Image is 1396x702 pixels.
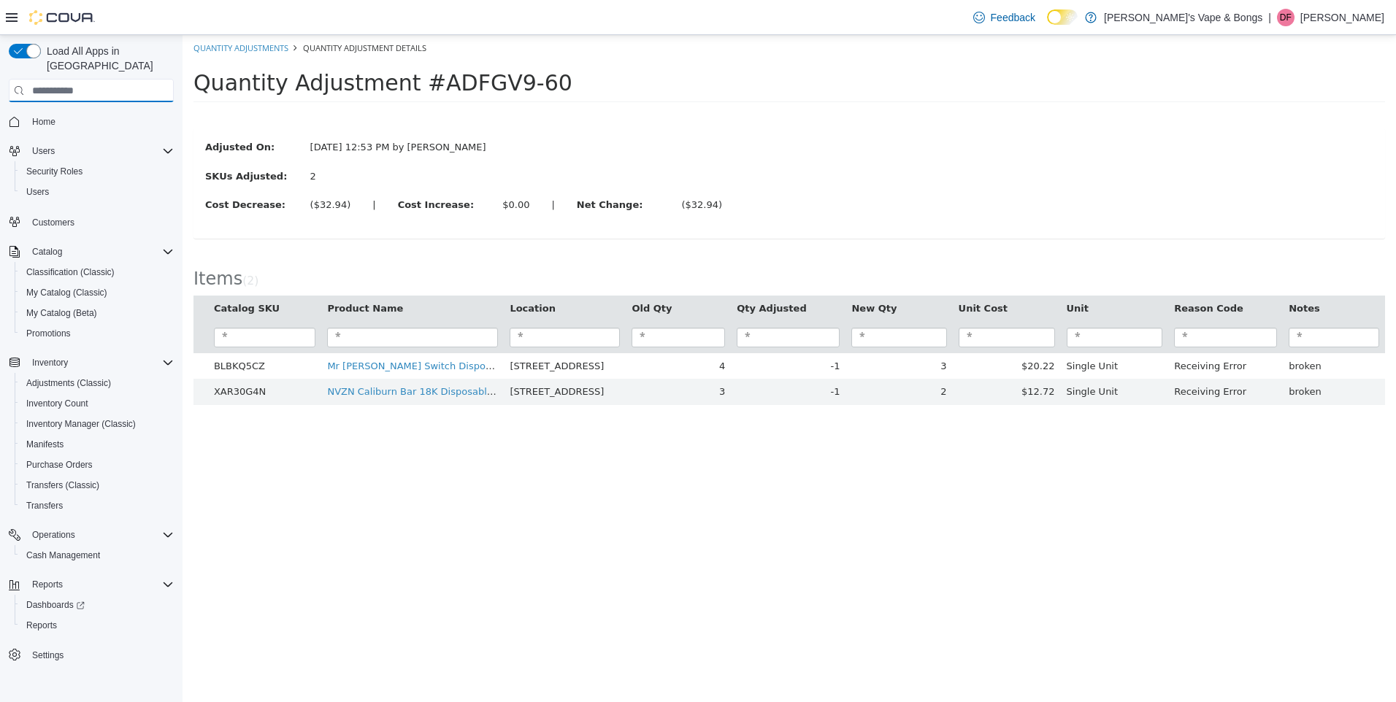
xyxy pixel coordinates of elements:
a: Mr [PERSON_NAME] Switch Disposable Vape Kiwi Watermelon Acai Ice 5500 Puffs [145,325,530,336]
button: Catalog [3,242,180,262]
td: broken [1100,318,1203,344]
span: Catalog [26,243,174,261]
div: $0.00 [320,163,347,177]
div: Dawna Fuller [1277,9,1295,26]
div: ($32.94) [128,163,169,177]
button: Settings [3,644,180,666]
span: Purchase Orders [20,456,174,474]
button: Adjustments (Classic) [15,373,180,393]
button: Home [3,111,180,132]
span: Customers [26,212,174,231]
button: Catalog [26,243,68,261]
a: Customers [26,214,80,231]
td: Receiving Error [986,344,1100,370]
span: Cash Management [26,549,100,561]
label: SKUs Adjusted: [12,134,117,149]
a: NVZN Caliburn Bar 18K Disposable - Crisp Apple 20MG [145,351,404,362]
button: My Catalog (Beta) [15,303,180,323]
a: Transfers [20,497,69,514]
button: Inventory [3,352,180,373]
span: Transfers [26,500,63,512]
button: Reason Code [992,266,1064,281]
span: Cash Management [20,547,174,564]
span: Adjustments (Classic) [20,374,174,392]
button: Transfers (Classic) [15,475,180,495]
span: Reports [26,620,57,631]
span: Users [32,145,55,157]
a: Inventory Count [20,395,94,412]
a: Dashboards [15,595,180,615]
label: | [179,163,204,177]
span: Inventory Manager (Classic) [20,415,174,433]
span: Operations [26,526,174,544]
td: XAR30G4N [26,344,139,370]
span: Users [20,183,174,201]
a: Cash Management [20,547,106,564]
a: Security Roles [20,163,88,180]
button: Notes [1106,266,1140,281]
a: Users [20,183,55,201]
td: Single Unit [878,344,986,370]
span: Reports [32,579,63,590]
p: | [1268,9,1271,26]
span: Users [26,186,49,198]
span: Inventory Manager (Classic) [26,418,136,430]
span: Settings [32,649,64,661]
td: -1 [548,344,663,370]
button: Inventory Count [15,393,180,414]
span: Transfers [20,497,174,514]
td: BLBKQ5CZ [26,318,139,344]
a: Settings [26,647,69,664]
td: Single Unit [878,318,986,344]
span: Dark Mode [1047,25,1048,26]
span: [STREET_ADDRESS] [327,325,421,336]
span: Transfers (Classic) [26,479,99,491]
span: Quantity Adjustment Details [120,7,244,18]
button: Operations [26,526,81,544]
button: Location [327,266,375,281]
input: Dark Mode [1047,9,1078,25]
button: Inventory [26,354,74,371]
span: Classification (Classic) [20,263,174,281]
a: Transfers (Classic) [20,477,105,494]
span: Inventory Count [26,398,88,409]
td: $12.72 [770,344,878,370]
div: ($32.94) [499,163,540,177]
span: Promotions [20,325,174,342]
span: Users [26,142,174,160]
td: 2 [663,344,770,370]
span: My Catalog (Beta) [20,304,174,322]
span: Catalog [32,246,62,258]
span: Security Roles [26,166,83,177]
a: Adjustments (Classic) [20,374,117,392]
span: Adjustments (Classic) [26,377,111,389]
button: Reports [26,576,69,593]
span: [STREET_ADDRESS] [327,351,421,362]
p: [PERSON_NAME] [1300,9,1384,26]
span: My Catalog (Classic) [26,287,107,298]
a: Quantity Adjustments [11,7,106,18]
span: Items [11,234,60,254]
span: Settings [26,646,174,664]
button: Catalog SKU [31,266,100,281]
td: 3 [443,344,548,370]
button: Users [3,141,180,161]
button: Customers [3,211,180,232]
span: Inventory [32,357,68,369]
button: Operations [3,525,180,545]
span: 2 [64,239,72,252]
a: Purchase Orders [20,456,99,474]
span: Dashboards [20,596,174,614]
span: Dashboards [26,599,85,611]
label: Cost Decrease: [12,163,117,177]
span: Feedback [991,10,1035,25]
button: Product Name [145,266,223,281]
a: Dashboards [20,596,91,614]
button: Purchase Orders [15,455,180,475]
td: 4 [443,318,548,344]
td: $20.22 [770,318,878,344]
button: Unit Cost [776,266,828,281]
button: Security Roles [15,161,180,182]
td: 3 [663,318,770,344]
div: 2 [128,134,304,149]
